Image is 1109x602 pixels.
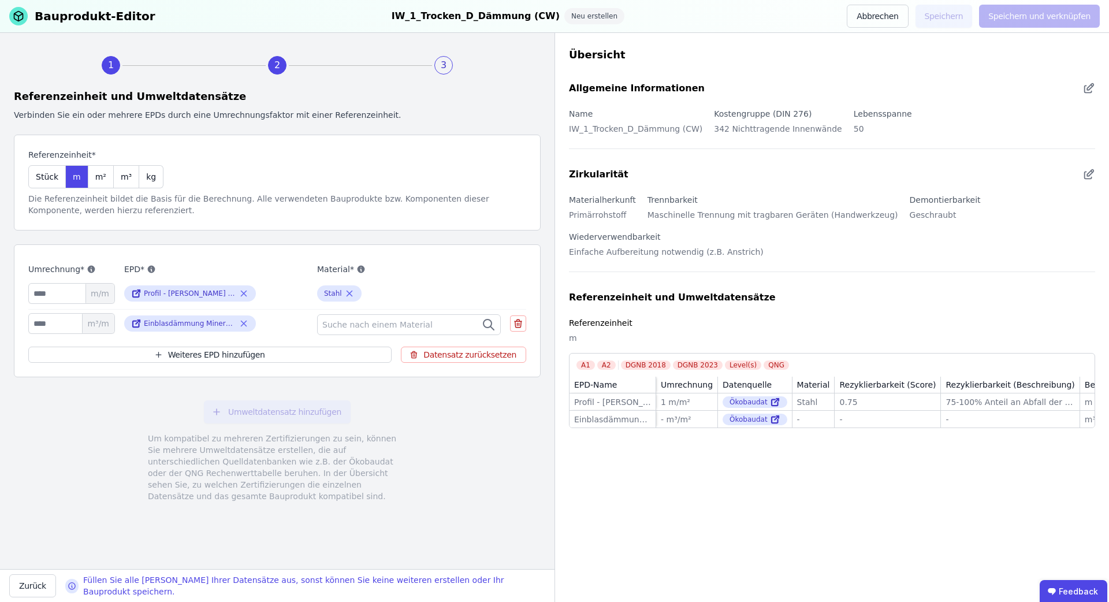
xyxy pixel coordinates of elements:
button: Speichern und verknüpfen [979,5,1100,28]
span: m [73,171,81,183]
span: kg [146,171,156,183]
div: 75-100% Anteil an Abfall der recycled wird [946,396,1074,408]
div: Profil - [PERSON_NAME] GmbH & Co. KG - Wandprofil verzinkt CW50 [144,289,236,298]
div: 50 [854,121,912,144]
div: 3 [434,56,453,75]
label: Name [569,109,593,118]
div: A1 [576,361,595,370]
div: A2 [597,361,616,370]
div: IW_1_Trocken_D_Dämmung (CW) [392,8,560,24]
label: Materialherkunft [569,195,636,205]
div: Stahl [324,289,342,298]
label: Referenzeinheit* [28,149,163,161]
label: Trennbarkeit [647,195,698,205]
button: Umweltdatensatz hinzufügen [204,400,351,423]
div: Übersicht [569,47,1095,63]
div: - [946,414,1074,425]
div: 2 [268,56,286,75]
label: Kostengruppe (DIN 276) [714,109,812,118]
div: Stahl [797,396,830,408]
label: Umrechnung* [28,262,115,276]
div: Allgemeine Informationen [569,81,705,95]
div: Zirkularität [569,168,628,181]
div: Rezyklierbarkeit (Beschreibung) [946,379,1074,391]
button: Weiteres EPD hinzufügen [28,347,392,363]
span: m³/m [82,314,114,333]
button: Datensatz zurücksetzen [401,347,526,363]
div: 1 [102,56,120,75]
div: Datenquelle [723,379,772,391]
div: Maschinelle Trennung mit tragbaren Geräten (Handwerkzeug) [647,207,898,230]
div: - m³/m² [661,414,713,425]
div: Einblasdämmung Mineralwolle [574,414,651,425]
label: Referenzeinheit [569,318,632,328]
span: Stück [36,171,58,183]
div: 1 m/m² [661,396,713,408]
div: - [839,414,936,425]
div: DGNB 2023 [673,361,723,370]
div: Füllen Sie alle [PERSON_NAME] Ihrer Datensätze aus, sonst können Sie keine weiteren erstellen ode... [83,574,545,597]
div: Primärrohstoff [569,207,636,230]
div: EPD-Name [574,379,617,391]
div: Ökobaudat [723,396,787,408]
div: - [797,414,830,425]
div: DGNB 2018 [621,361,671,370]
div: Umrechnung [661,379,713,391]
label: Material* [317,262,501,276]
button: Zurück [9,574,56,597]
div: Einblasdämmung Mineralwolle [144,319,236,328]
span: m/m [85,284,114,303]
div: Rezyklierbarkeit (Score) [839,379,936,391]
label: Wiederverwendbarkeit [569,232,661,241]
div: QNG [764,361,789,370]
div: Level(s) [725,361,761,370]
div: Ökobaudat [723,414,787,425]
div: Referenzeinheit und Umweltdatensätze [569,291,776,304]
label: Lebensspanne [854,109,912,118]
div: Um kompatibel zu mehreren Zertifizierungen zu sein, können Sie mehrere Umweltdatensätze erstellen... [148,433,407,502]
div: IW_1_Trocken_D_Dämmung (CW) [569,121,702,144]
button: Speichern [916,5,973,28]
span: Suche nach einem Material [322,319,435,330]
div: Einfache Aufbereitung notwendig (z.B. Anstrich) [569,244,764,267]
div: 0.75 [839,396,936,408]
label: Demontierbarkeit [910,195,981,205]
span: m³ [121,171,132,183]
div: m [569,330,1095,353]
div: Referenzeinheit und Umweltdatensätze [14,88,541,105]
div: 342 Nichttragende Innenwände [714,121,842,144]
span: m² [95,171,106,183]
button: Abbrechen [847,5,908,28]
div: Verbinden Sie ein oder mehrere EPDs durch eine Umrechnungsfaktor mit einer Referenzeinheit. [14,109,541,121]
div: Die Referenzeinheit bildet die Basis für die Berechnung. Alle verwendeten Bauprodukte bzw. Kompon... [28,193,526,216]
div: Bauprodukt-Editor [35,8,155,24]
div: Geschraubt [910,207,981,230]
div: Material [797,379,830,391]
div: Profil - [PERSON_NAME] GmbH & Co. KG - Wandprofil verzinkt CW50 [574,396,651,408]
div: Neu erstellen [564,8,624,24]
